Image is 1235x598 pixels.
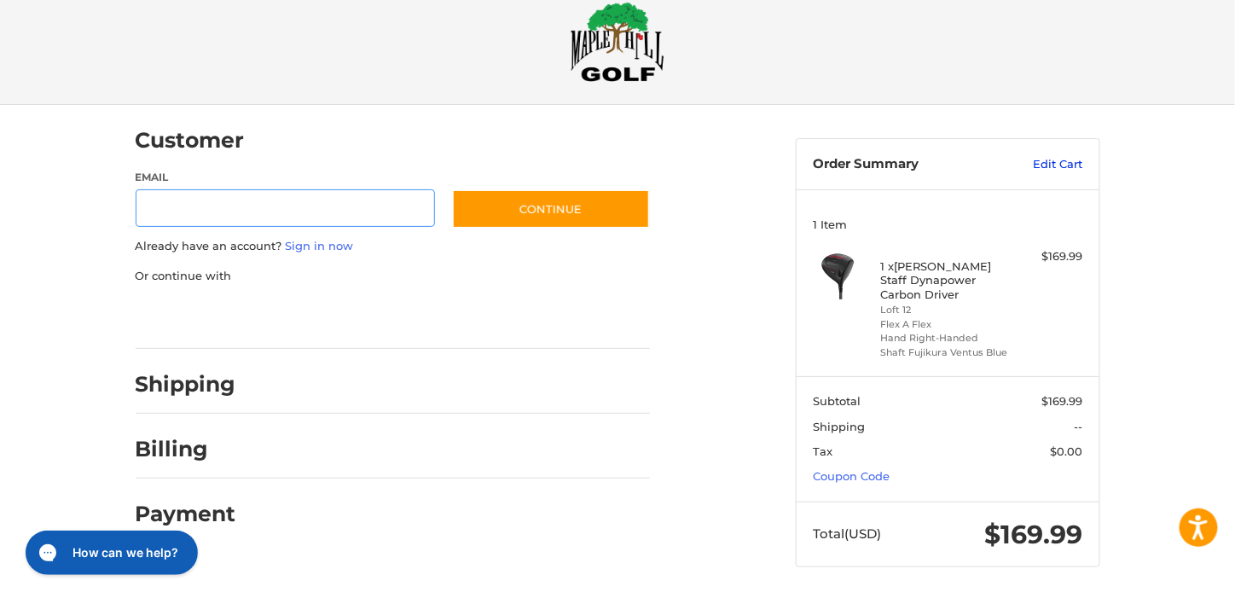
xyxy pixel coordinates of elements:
[136,371,236,398] h2: Shipping
[286,239,354,253] a: Sign in now
[136,436,235,462] h2: Billing
[571,2,664,82] img: Maple Hill Golf
[984,519,1082,550] span: $169.99
[880,317,1011,332] li: Flex A Flex
[880,259,1011,301] h4: 1 x [PERSON_NAME] Staff Dynapower Carbon Driver
[880,303,1011,317] li: Loft 12
[17,525,203,581] iframe: Gorgias live chat messenger
[1015,248,1082,265] div: $169.99
[130,301,258,332] iframe: PayPal-paypal
[1050,444,1082,458] span: $0.00
[1074,420,1082,433] span: --
[419,301,547,332] iframe: PayPal-venmo
[452,189,650,229] button: Continue
[813,156,996,173] h3: Order Summary
[813,469,890,483] a: Coupon Code
[275,301,403,332] iframe: PayPal-paylater
[136,501,236,527] h2: Payment
[136,238,650,255] p: Already have an account?
[813,525,881,542] span: Total (USD)
[813,218,1082,231] h3: 1 Item
[813,420,865,433] span: Shipping
[880,345,1011,360] li: Shaft Fujikura Ventus Blue
[880,331,1011,345] li: Hand Right-Handed
[1041,394,1082,408] span: $169.99
[136,170,436,185] label: Email
[996,156,1082,173] a: Edit Cart
[136,268,650,285] p: Or continue with
[813,394,861,408] span: Subtotal
[136,127,245,154] h2: Customer
[813,444,832,458] span: Tax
